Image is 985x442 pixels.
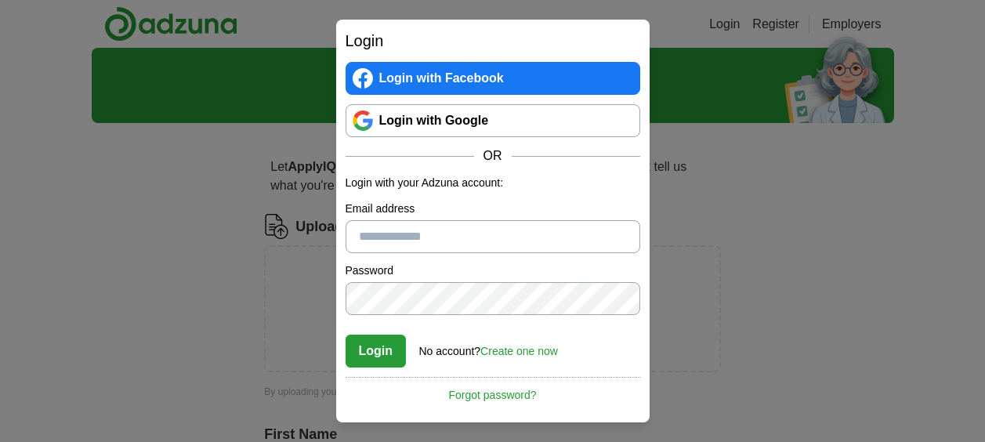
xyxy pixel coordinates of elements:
[346,29,640,53] h2: Login
[474,147,512,165] span: OR
[346,201,640,217] label: Email address
[346,175,640,191] p: Login with your Adzuna account:
[346,62,640,95] a: Login with Facebook
[480,345,558,357] a: Create one now
[346,335,407,368] button: Login
[346,377,640,404] a: Forgot password?
[419,334,558,360] div: No account?
[346,263,640,279] label: Password
[346,104,640,137] a: Login with Google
